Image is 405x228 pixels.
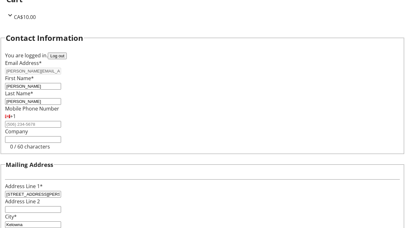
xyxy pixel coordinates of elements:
input: City [5,221,61,228]
tr-character-limit: 0 / 60 characters [10,143,50,150]
h3: Mailing Address [6,160,53,169]
button: Log out [48,53,67,59]
label: Company [5,128,28,135]
label: City* [5,213,17,220]
span: CA$10.00 [14,14,36,21]
input: Address [5,191,61,198]
label: Address Line 1* [5,183,43,190]
label: Address Line 2 [5,198,40,205]
label: Last Name* [5,90,33,97]
label: First Name* [5,75,34,82]
label: Email Address* [5,60,42,66]
input: (506) 234-5678 [5,121,61,128]
label: Mobile Phone Number [5,105,59,112]
h2: Contact Information [6,32,83,44]
div: You are logged in. [5,52,400,59]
